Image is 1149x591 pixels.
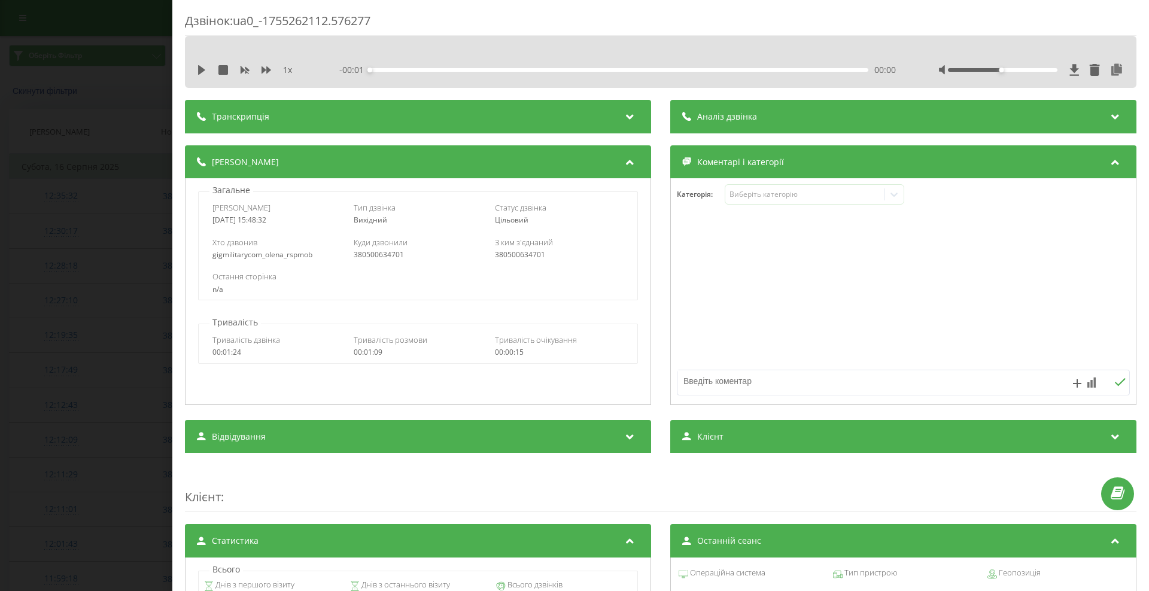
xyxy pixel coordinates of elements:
[495,334,577,345] span: Тривалість очікування
[729,190,879,199] div: Виберіть категорію
[999,68,1004,72] div: Accessibility label
[212,111,269,123] span: Транскрипція
[185,489,221,505] span: Клієнт
[354,348,482,357] div: 00:01:09
[697,431,724,443] span: Клієнт
[697,156,784,168] span: Коментарі і категорії
[354,251,482,259] div: 380500634701
[212,237,257,248] span: Хто дзвонив
[212,251,341,259] div: gigmilitarycom_olena_rspmob
[212,431,266,443] span: Відвідування
[354,215,387,225] span: Вихідний
[495,202,546,213] span: Статус дзвінка
[212,535,259,547] span: Статистика
[367,68,372,72] div: Accessibility label
[360,579,450,591] span: Днів з останнього візиту
[843,567,897,579] span: Тип пристрою
[209,184,253,196] p: Загальне
[677,190,725,199] h4: Категорія :
[495,215,528,225] span: Цільовий
[209,563,243,575] p: Всього
[354,237,408,248] span: Куди дзвонили
[354,202,396,213] span: Тип дзвінка
[209,316,261,328] p: Тривалість
[874,64,896,76] span: 00:00
[495,251,624,259] div: 380500634701
[212,334,280,345] span: Тривалість дзвінка
[214,579,294,591] span: Днів з першого візиту
[495,237,553,248] span: З ким з'єднаний
[495,348,624,357] div: 00:00:15
[185,13,1136,36] div: Дзвінок : ua0_-1755262112.576277
[212,156,279,168] span: [PERSON_NAME]
[697,535,761,547] span: Останній сеанс
[354,334,427,345] span: Тривалість розмови
[212,202,270,213] span: [PERSON_NAME]
[506,579,563,591] span: Всього дзвінків
[212,348,341,357] div: 00:01:24
[697,111,757,123] span: Аналіз дзвінка
[212,271,276,282] span: Остання сторінка
[283,64,292,76] span: 1 x
[212,216,341,224] div: [DATE] 15:48:32
[688,567,765,579] span: Операційна система
[997,567,1041,579] span: Геопозиція
[339,64,370,76] span: - 00:01
[185,465,1136,512] div: :
[212,285,623,294] div: n/a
